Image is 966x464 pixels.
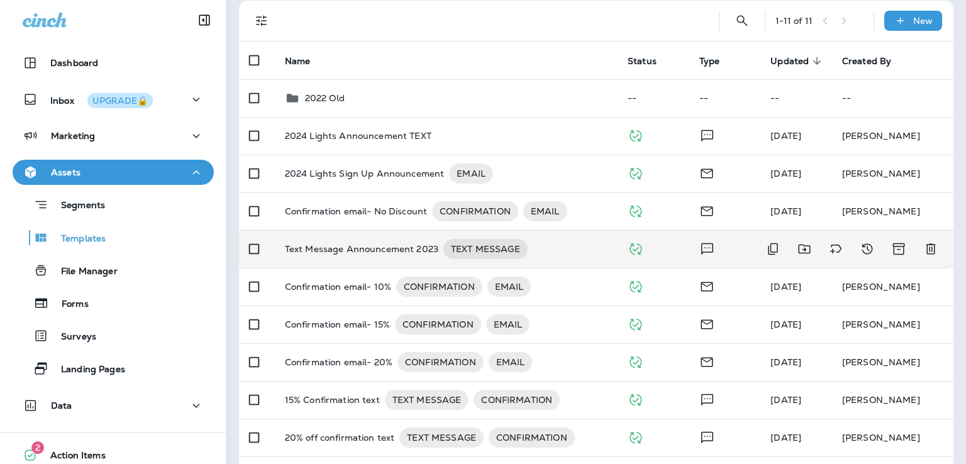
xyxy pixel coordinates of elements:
[285,239,438,259] p: Text Message Announcement 2023
[51,400,72,411] p: Data
[628,129,643,140] span: Published
[13,123,214,148] button: Marketing
[628,318,643,329] span: Published
[832,155,953,192] td: [PERSON_NAME]
[855,236,880,262] button: View Changelog
[396,277,482,297] div: CONFIRMATION
[489,356,533,368] span: EMAIL
[770,130,801,141] span: Justin Rae
[285,56,311,67] span: Name
[628,56,657,67] span: Status
[13,50,214,75] button: Dashboard
[432,205,518,218] span: CONFIRMATION
[396,280,482,293] span: CONFIRMATION
[397,356,484,368] span: CONFIRMATION
[628,242,643,253] span: Published
[92,96,148,105] div: UPGRADE🔒
[489,428,575,448] div: CONFIRMATION
[823,236,848,262] button: Add tags
[699,55,736,67] span: Type
[285,314,390,334] p: Confirmation email- 15%
[31,441,44,454] span: 2
[305,93,345,103] p: 2022 Old
[48,331,96,343] p: Surveys
[13,257,214,284] button: File Manager
[832,192,953,230] td: [PERSON_NAME]
[689,79,761,117] td: --
[432,201,518,221] div: CONFIRMATION
[628,355,643,367] span: Published
[285,428,395,448] p: 20% off confirmation text
[48,233,106,245] p: Templates
[699,280,714,291] span: Email
[699,242,715,253] span: Text
[832,306,953,343] td: [PERSON_NAME]
[770,319,801,330] span: Justin Rae
[51,167,80,177] p: Assets
[699,167,714,178] span: Email
[395,318,481,331] span: CONFIRMATION
[886,236,912,262] button: Archive
[842,56,891,67] span: Created By
[474,390,560,410] div: CONFIRMATION
[699,393,715,404] span: Text
[628,393,643,404] span: Published
[489,431,575,444] span: CONFIRMATION
[443,243,528,255] span: TEXT MESSAGE
[385,390,469,410] div: TEXT MESSAGE
[489,352,533,372] div: EMAIL
[50,58,98,68] p: Dashboard
[842,55,908,67] span: Created By
[443,239,528,259] div: TEXT MESSAGE
[395,314,481,334] div: CONFIRMATION
[760,79,832,117] td: --
[285,163,444,184] p: 2024 Lights Sign Up Announcement
[51,131,95,141] p: Marketing
[523,205,567,218] span: EMAIL
[13,323,214,349] button: Surveys
[13,87,214,112] button: InboxUPGRADE🔒
[832,117,953,155] td: [PERSON_NAME]
[487,280,531,293] span: EMAIL
[397,352,484,372] div: CONFIRMATION
[249,8,274,33] button: Filters
[770,206,801,217] span: Jason Richman
[699,355,714,367] span: Email
[487,277,531,297] div: EMAIL
[13,160,214,185] button: Assets
[628,431,643,442] span: Published
[699,129,715,140] span: Text
[832,268,953,306] td: [PERSON_NAME]
[792,236,817,262] button: Move to folder
[187,8,222,33] button: Collapse Sidebar
[285,390,380,410] p: 15% Confirmation text
[285,131,431,141] p: 2024 Lights Announcement TEXT
[13,224,214,251] button: Templates
[770,55,825,67] span: Updated
[486,314,530,334] div: EMAIL
[770,281,801,292] span: Jason Richman
[449,163,493,184] div: EMAIL
[285,55,327,67] span: Name
[699,204,714,216] span: Email
[770,168,801,179] span: Justin Rae
[385,394,469,406] span: TEXT MESSAGE
[50,93,153,106] p: Inbox
[760,236,786,262] button: Duplicate
[775,16,813,26] div: 1 - 11 of 11
[285,277,391,297] p: Confirmation email- 10%
[832,79,953,117] td: --
[913,16,933,26] p: New
[13,355,214,382] button: Landing Pages
[832,419,953,456] td: [PERSON_NAME]
[628,204,643,216] span: Published
[523,201,567,221] div: EMAIL
[48,364,125,376] p: Landing Pages
[87,93,153,108] button: UPGRADE🔒
[449,167,493,180] span: EMAIL
[628,280,643,291] span: Published
[13,290,214,316] button: Forms
[486,318,530,331] span: EMAIL
[399,428,484,448] div: TEXT MESSAGE
[285,352,392,372] p: Confirmation email- 20%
